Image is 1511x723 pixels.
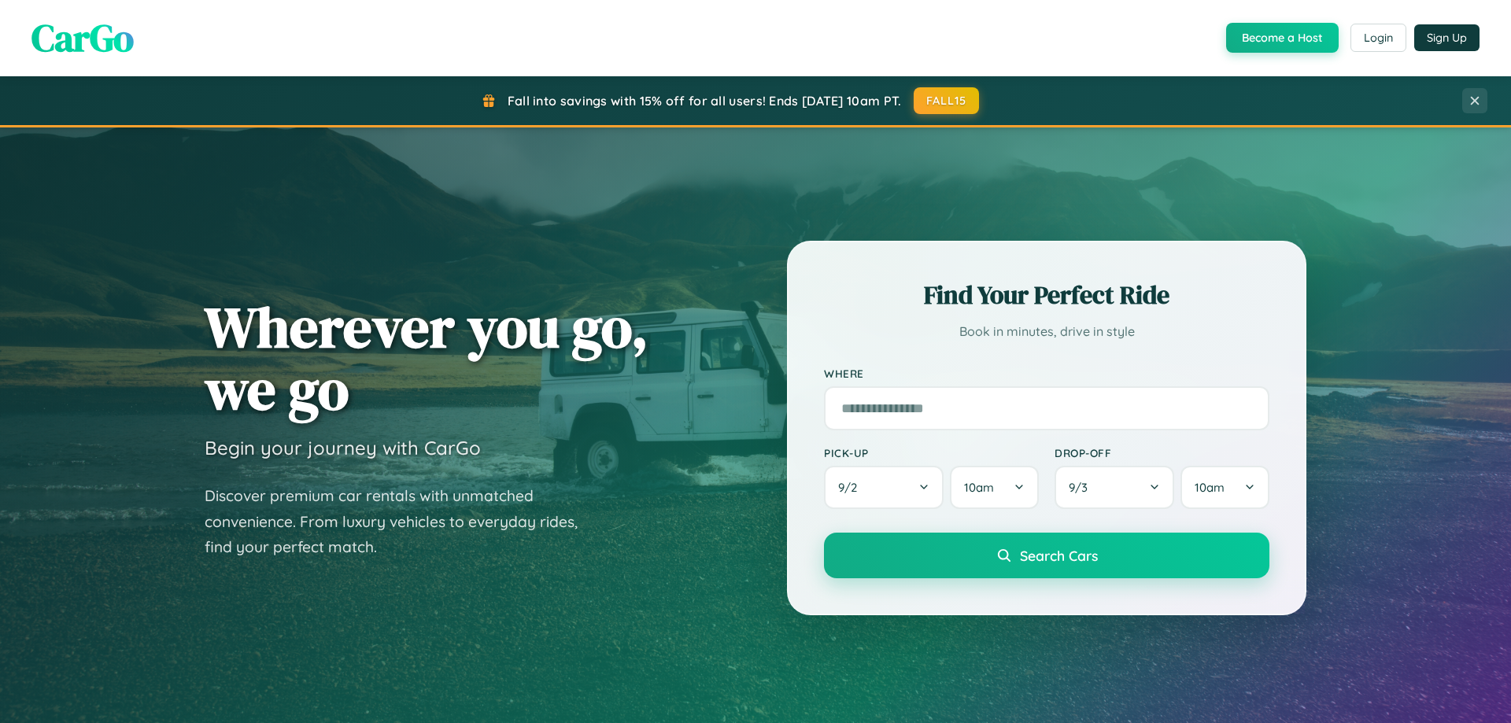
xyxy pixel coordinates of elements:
[205,483,598,560] p: Discover premium car rentals with unmatched convenience. From luxury vehicles to everyday rides, ...
[824,367,1269,380] label: Where
[1055,466,1174,509] button: 9/3
[1180,466,1269,509] button: 10am
[205,436,481,459] h3: Begin your journey with CarGo
[838,480,865,495] span: 9 / 2
[508,93,902,109] span: Fall into savings with 15% off for all users! Ends [DATE] 10am PT.
[1414,24,1480,51] button: Sign Up
[1350,24,1406,52] button: Login
[31,12,134,64] span: CarGo
[914,87,980,114] button: FALL15
[964,480,994,495] span: 10am
[824,446,1039,459] label: Pick-up
[1195,480,1225,495] span: 10am
[1226,23,1339,53] button: Become a Host
[824,278,1269,312] h2: Find Your Perfect Ride
[205,296,648,420] h1: Wherever you go, we go
[824,320,1269,343] p: Book in minutes, drive in style
[1069,480,1095,495] span: 9 / 3
[950,466,1039,509] button: 10am
[824,533,1269,578] button: Search Cars
[824,466,944,509] button: 9/2
[1055,446,1269,459] label: Drop-off
[1020,547,1098,564] span: Search Cars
